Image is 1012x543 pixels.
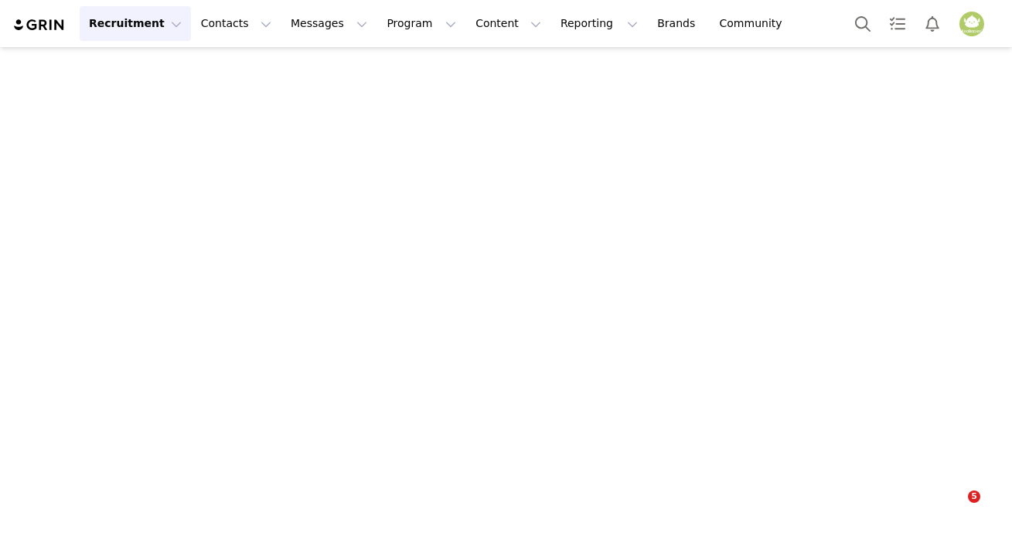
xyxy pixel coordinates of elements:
img: grin logo [12,18,66,32]
a: Community [710,6,799,41]
button: Notifications [915,6,949,41]
button: Messages [281,6,377,41]
button: Program [377,6,465,41]
button: Recruitment [80,6,191,41]
button: Profile [950,12,1000,36]
button: Reporting [551,6,647,41]
button: Search [846,6,880,41]
a: Brands [648,6,709,41]
img: 71db4a9b-c422-4b77-bb00-02d042611fdb.png [959,12,984,36]
a: Tasks [881,6,915,41]
span: 5 [968,490,980,503]
iframe: Intercom live chat [936,490,973,528]
button: Content [466,6,550,41]
button: Contacts [192,6,281,41]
